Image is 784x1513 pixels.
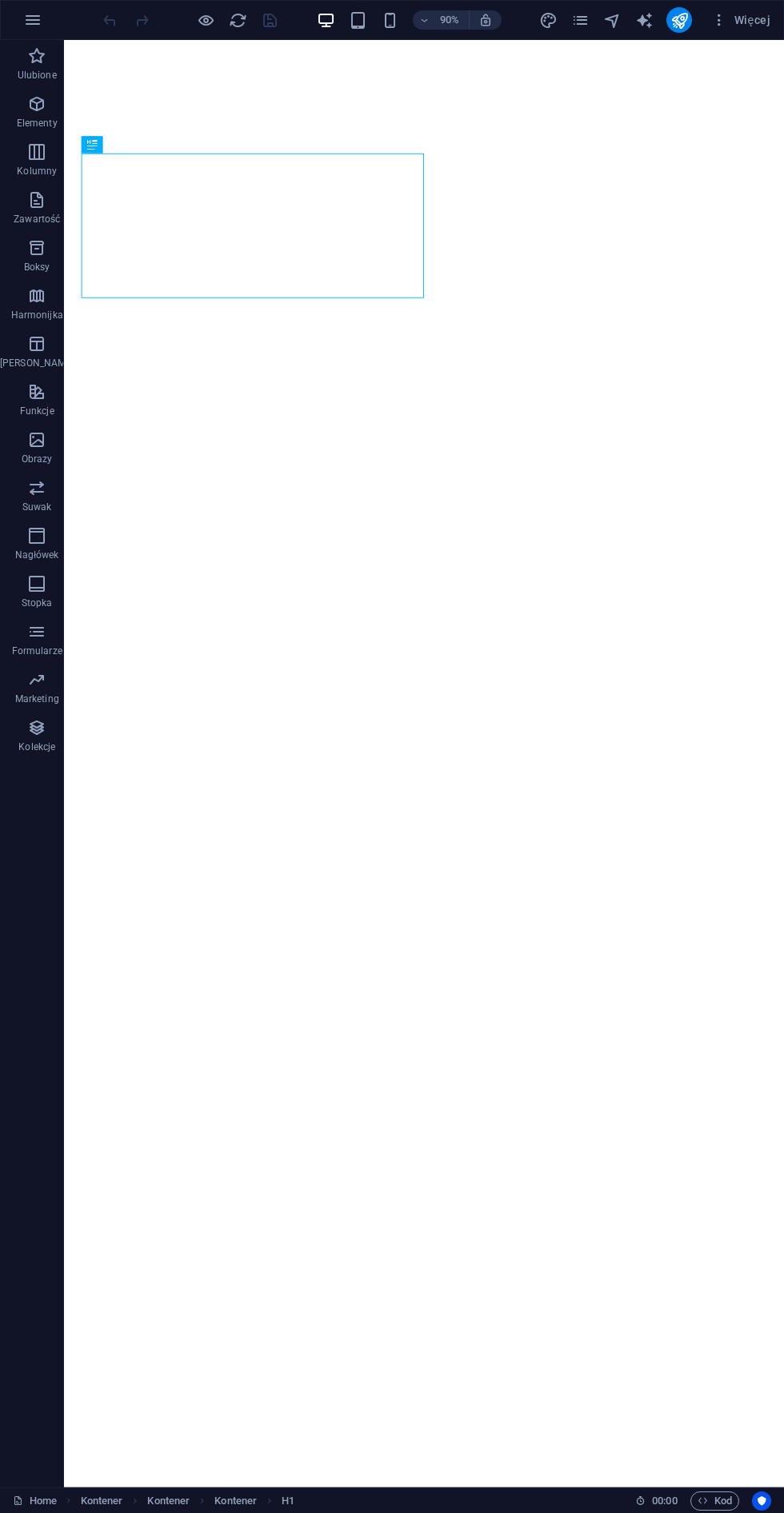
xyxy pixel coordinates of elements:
i: Projekt (Ctrl+Alt+Y) [539,11,558,30]
span: Kod [698,1491,732,1511]
span: Kliknij, aby zaznaczyć. Kliknij dwukrotnie, aby edytować [81,1491,123,1511]
p: Boksy [24,261,50,273]
i: Opublikuj [670,11,689,30]
button: reload [228,10,247,30]
button: Więcej [705,7,777,33]
span: Więcej [711,12,770,28]
h6: Czas sesji [635,1491,678,1511]
nav: breadcrumb [81,1491,295,1511]
p: Ulubione [18,69,57,82]
p: Suwak [22,501,52,513]
p: Kolumny [17,165,57,178]
p: Zawartość [14,213,60,226]
h6: 90% [437,10,462,30]
button: Kliknij tutaj, aby wyjść z trybu podglądu i kontynuować edycję [196,10,215,30]
span: 00 00 [652,1491,677,1511]
p: Elementy [17,117,58,130]
span: : [663,1495,666,1507]
i: Przeładuj stronę [229,11,247,30]
button: text_generator [634,10,654,30]
button: 90% [413,10,470,30]
span: Kliknij, aby zaznaczyć. Kliknij dwukrotnie, aby edytować [147,1491,190,1511]
i: Strony (Ctrl+Alt+S) [571,11,590,30]
p: Stopka [22,597,53,609]
i: Po zmianie rozmiaru automatycznie dostosowuje poziom powiększenia do wybranego urządzenia. [478,13,493,27]
p: Nagłówek [15,549,59,561]
p: Kolekcje [18,741,55,753]
button: pages [570,10,590,30]
i: Nawigator [603,11,622,30]
button: Kod [690,1491,739,1511]
button: design [538,10,558,30]
i: AI Writer [635,11,654,30]
p: Funkcje [20,405,54,417]
a: Kliknij, aby anulować zaznaczenie. Kliknij dwukrotnie, aby otworzyć Strony [13,1491,57,1511]
span: Kliknij, aby zaznaczyć. Kliknij dwukrotnie, aby edytować [214,1491,257,1511]
p: Formularze [12,645,62,657]
p: Marketing [15,693,59,705]
p: Harmonijka [11,309,63,321]
button: Usercentrics [752,1491,771,1511]
span: Kliknij, aby zaznaczyć. Kliknij dwukrotnie, aby edytować [282,1491,294,1511]
button: publish [666,7,692,33]
button: navigator [602,10,622,30]
p: Obrazy [22,453,53,465]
